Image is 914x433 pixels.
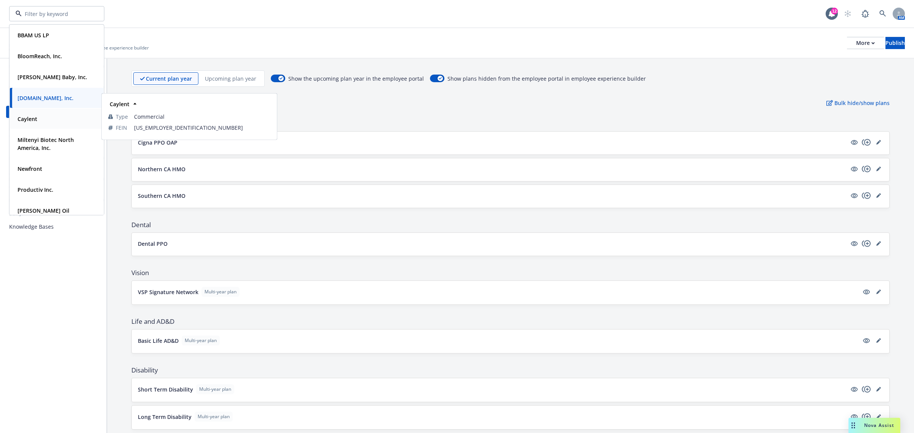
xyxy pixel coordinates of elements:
a: Team support [6,132,101,144]
a: copyPlus [862,239,871,248]
span: Vision [131,268,890,277]
strong: Newfront [18,165,42,172]
span: Disability [131,366,890,375]
a: copyPlus [862,138,871,147]
button: Basic Life AD&DMulti-year plan [138,336,859,345]
div: More [856,37,875,49]
a: editPencil [874,412,883,421]
span: Employee experience builder [87,45,149,51]
a: editPencil [874,287,883,296]
span: FEIN [116,124,127,132]
strong: [PERSON_NAME] Baby, Inc. [18,73,87,81]
strong: Productiv Inc. [18,186,53,193]
a: visible [850,385,859,394]
span: Type [116,113,128,121]
p: VSP Signature Network [138,288,198,296]
span: Show plans hidden from the employee portal in employee experience builder [447,75,646,83]
p: Long Term Disability [138,413,192,421]
span: Nova Assist [864,422,894,428]
a: Benefits [6,106,101,118]
a: visible [850,239,859,248]
div: Benji [6,210,101,218]
a: visible [850,138,859,147]
a: visible [850,191,859,200]
span: Medical [131,119,890,128]
div: Drag to move [848,418,858,433]
a: visible [862,336,871,345]
button: VSP Signature NetworkMulti-year plan [138,287,859,297]
a: visible [850,164,859,174]
div: Shared content [6,95,101,103]
span: [US_EMPLOYER_IDENTIFICATION_NUMBER] [134,124,270,132]
a: editPencil [874,164,883,174]
span: Show the upcoming plan year in the employee portal [288,75,424,83]
a: copyPlus [862,385,871,394]
a: editPencil [874,191,883,200]
button: More [847,37,884,49]
a: Search [875,6,890,21]
button: Southern CA HMO [138,192,847,200]
button: Dental PPO [138,240,847,248]
div: 12 [831,8,838,14]
a: Customization & settings [6,68,101,80]
span: Multi-year plan [205,288,236,295]
a: copyPlus [862,191,871,200]
p: Bulk hide/show plans [826,99,890,107]
a: editPencil [874,239,883,248]
p: Basic Life AD&D [138,337,179,345]
a: copyPlus [862,412,871,421]
p: Dental PPO [138,240,168,248]
strong: [PERSON_NAME] Oil Corporation [18,207,69,222]
span: Multi-year plan [185,337,217,344]
span: Dental [131,220,890,229]
a: editPencil [874,336,883,345]
div: Web portal [6,172,101,180]
strong: Caylent [110,100,129,108]
span: Multi-year plan [198,413,230,420]
div: Knowledge Bases [9,221,54,233]
a: Start snowing [840,6,855,21]
a: Required notices [6,119,101,131]
a: editPencil [874,138,883,147]
button: Publish [885,37,905,49]
strong: Miltenyi Biotec North America, Inc. [18,136,74,151]
input: Filter by keyword [22,10,89,18]
button: Short Term DisabilityMulti-year plan [138,384,847,394]
a: copyPlus [862,164,871,174]
strong: BloomReach, Inc. [18,53,62,60]
p: Southern CA HMO [138,192,185,200]
span: Life and AD&D [131,317,890,326]
span: Multi-year plan [199,386,231,393]
strong: BBAM US LP [18,32,49,39]
p: Northern CA HMO [138,165,185,173]
button: Cigna PPO OAP [138,138,847,146]
button: Long Term DisabilityMulti-year plan [138,412,847,422]
a: FAQs [6,145,101,157]
a: visible [862,287,871,296]
a: Report a Bug [858,6,873,21]
p: Short Term Disability [138,385,193,393]
button: Northern CA HMO [138,165,847,173]
a: editPencil [874,385,883,394]
strong: Caylent [18,115,37,123]
a: Web portal builder [6,183,101,195]
strong: [DOMAIN_NAME], Inc. [18,94,74,102]
a: visible [850,412,859,421]
a: Knowledge Bases [6,221,101,233]
button: Nova Assist [848,418,900,433]
span: Commercial [134,113,270,121]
